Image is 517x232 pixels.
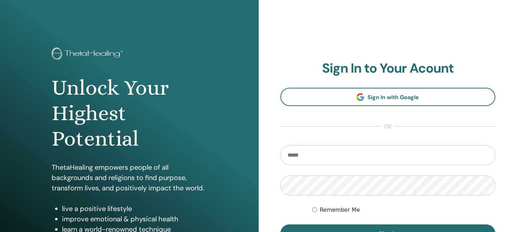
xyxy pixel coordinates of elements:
span: or [381,123,395,131]
h1: Unlock Your Highest Potential [52,75,207,152]
span: Sign In with Google [368,94,419,101]
li: improve emotional & physical health [62,214,207,224]
li: live a positive lifestyle [62,203,207,214]
p: ThetaHealing empowers people of all backgrounds and religions to find purpose, transform lives, a... [52,162,207,193]
label: Remember Me [320,206,360,214]
h2: Sign In to Your Acount [280,61,496,76]
div: Keep me authenticated indefinitely or until I manually logout [312,206,495,214]
a: Sign In with Google [280,88,496,106]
